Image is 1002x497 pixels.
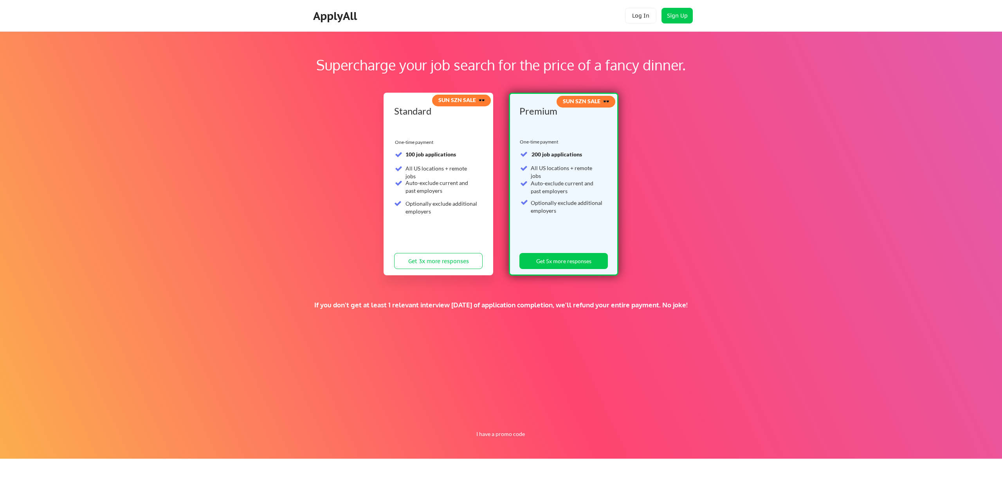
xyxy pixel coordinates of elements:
[405,179,478,194] div: Auto-exclude current and past employers
[405,200,478,215] div: Optionally exclude additional employers
[405,165,478,180] div: All US locations + remote jobs
[625,8,656,23] button: Log In
[531,179,603,195] div: Auto-exclude current and past employers
[519,253,608,269] button: Get 5x more responses
[394,106,480,116] div: Standard
[532,151,582,158] strong: 200 job applications
[531,164,603,179] div: All US locations + remote jobs
[519,106,605,116] div: Premium
[136,301,866,309] div: If you don't get at least 1 relevant interview [DATE] of application completion, we'll refund you...
[661,8,693,23] button: Sign Up
[394,253,483,269] button: Get 3x more responses
[520,139,560,145] div: One-time payment
[395,139,436,145] div: One-time payment
[472,429,529,439] button: I have a promo code
[405,151,456,158] strong: 100 job applications
[313,9,359,23] div: ApplyAll
[50,54,952,75] div: Supercharge your job search for the price of a fancy dinner.
[563,98,609,104] strong: SUN SZN SALE 🕶️
[438,97,485,103] strong: SUN SZN SALE 🕶️
[531,199,603,214] div: Optionally exclude additional employers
